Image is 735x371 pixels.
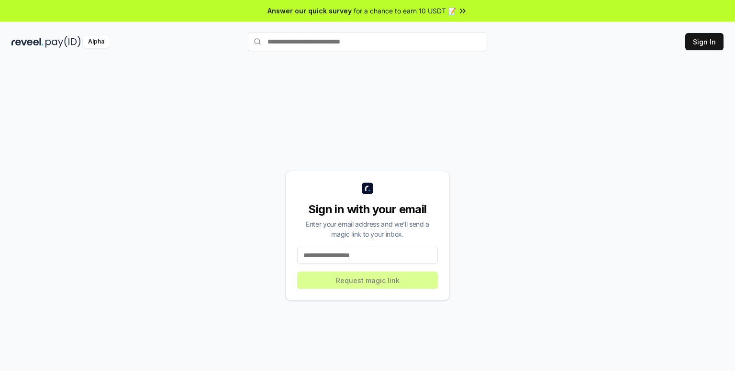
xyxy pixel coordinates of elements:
span: for a chance to earn 10 USDT 📝 [354,6,456,16]
img: logo_small [362,183,373,194]
div: Alpha [83,36,110,48]
div: Enter your email address and we’ll send a magic link to your inbox. [297,219,438,239]
button: Sign In [685,33,724,50]
div: Sign in with your email [297,202,438,217]
img: reveel_dark [11,36,44,48]
span: Answer our quick survey [267,6,352,16]
img: pay_id [45,36,81,48]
